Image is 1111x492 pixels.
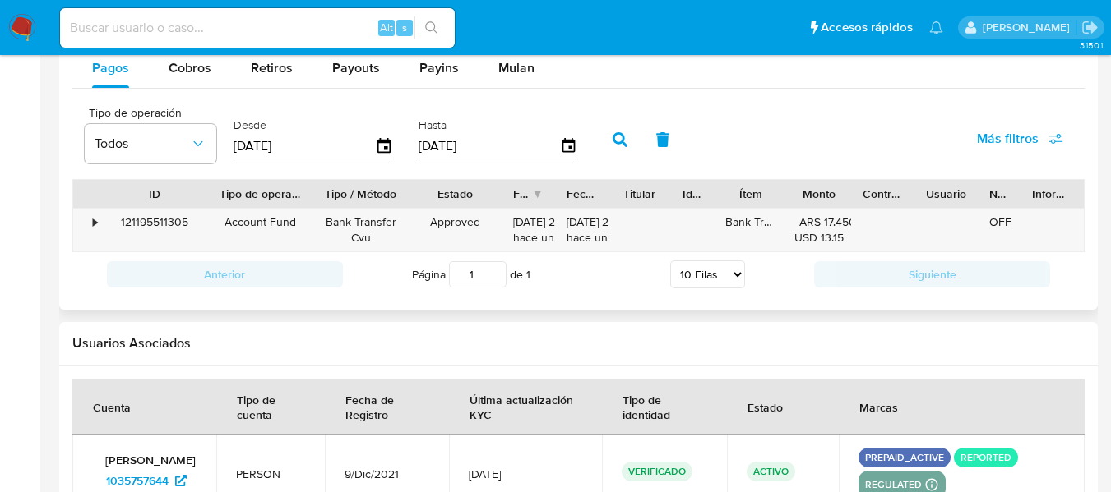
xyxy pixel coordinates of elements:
a: Salir [1081,19,1099,36]
input: Buscar usuario o caso... [60,17,455,39]
button: search-icon [414,16,448,39]
span: Alt [380,20,393,35]
span: Accesos rápidos [821,19,913,36]
span: 3.150.1 [1080,39,1103,52]
a: Notificaciones [929,21,943,34]
span: s [402,20,407,35]
p: zoe.breuer@mercadolibre.com [983,20,1076,35]
h2: Usuarios Asociados [72,335,1085,352]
